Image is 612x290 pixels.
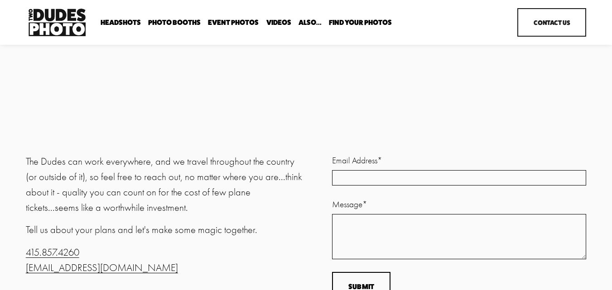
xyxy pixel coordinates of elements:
[332,154,586,167] label: Email Address
[329,19,392,26] span: Find Your Photos
[299,19,322,26] span: Also...
[517,8,586,37] a: Contact Us
[26,223,304,238] p: Tell us about your plans and let's make some magic together.
[148,19,201,26] span: Photo Booths
[299,18,322,27] a: folder dropdown
[329,18,392,27] a: folder dropdown
[208,18,259,27] a: Event Photos
[148,18,201,27] a: folder dropdown
[26,154,304,215] p: The Dudes can work everywhere, and we travel throughout the country (or outside of it), so feel f...
[26,247,79,258] a: 415.857.4260
[101,18,141,27] a: folder dropdown
[332,198,586,211] label: Message
[26,262,178,274] a: [EMAIL_ADDRESS][DOMAIN_NAME]
[26,6,88,39] img: Two Dudes Photo | Headshots, Portraits &amp; Photo Booths
[101,19,141,26] span: Headshots
[266,18,291,27] a: Videos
